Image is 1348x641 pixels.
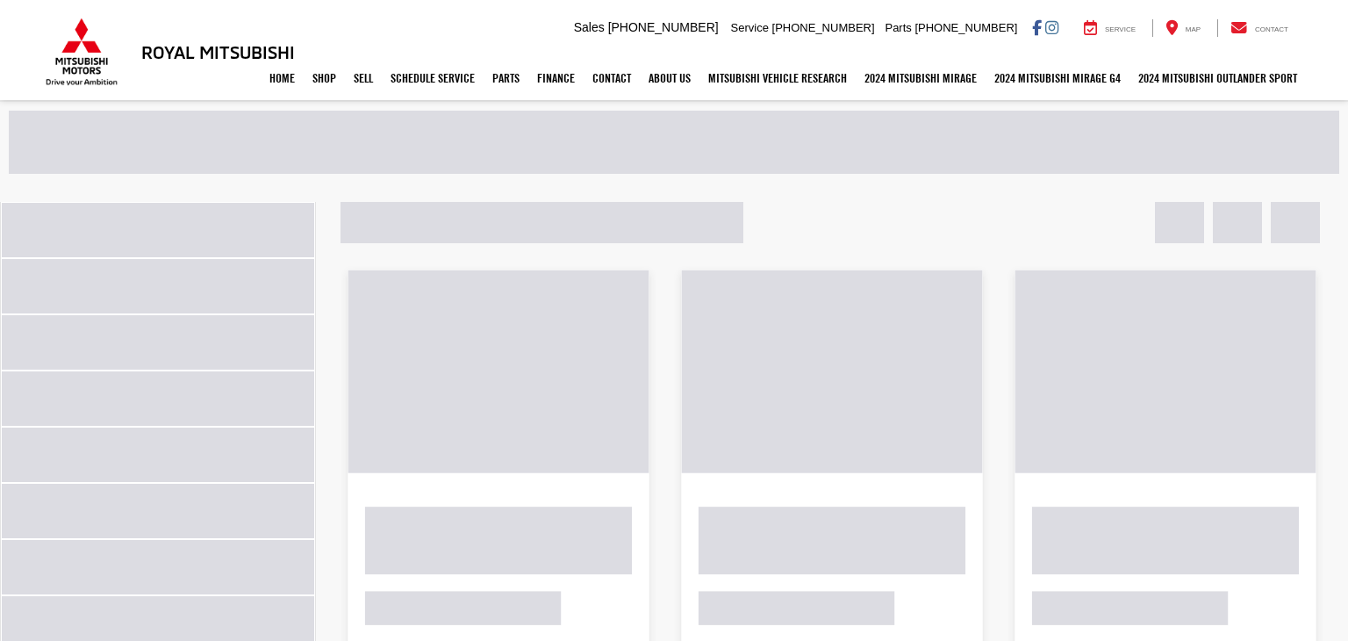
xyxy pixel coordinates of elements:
span: Map [1186,25,1201,33]
a: Finance [528,56,584,100]
a: Parts: Opens in a new tab [484,56,528,100]
span: Service [731,21,769,34]
a: About Us [640,56,699,100]
a: Service [1071,19,1149,37]
span: [PHONE_NUMBER] [914,21,1017,34]
span: Parts [885,21,911,34]
a: 2024 Mitsubishi Outlander SPORT [1129,56,1306,100]
a: Map [1152,19,1214,37]
a: 2024 Mitsubishi Mirage G4 [986,56,1129,100]
a: Facebook: Click to visit our Facebook page [1032,20,1042,34]
a: Schedule Service: Opens in a new tab [382,56,484,100]
a: Mitsubishi Vehicle Research [699,56,856,100]
a: Sell [345,56,382,100]
span: Sales [574,20,605,34]
a: Instagram: Click to visit our Instagram page [1045,20,1058,34]
span: [PHONE_NUMBER] [772,21,875,34]
img: Mitsubishi [42,18,121,86]
a: Home [261,56,304,100]
span: Contact [1255,25,1288,33]
h3: Royal Mitsubishi [141,42,295,61]
a: 2024 Mitsubishi Mirage [856,56,986,100]
a: Contact [584,56,640,100]
a: Shop [304,56,345,100]
a: Contact [1217,19,1301,37]
span: [PHONE_NUMBER] [608,20,719,34]
span: Service [1105,25,1136,33]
